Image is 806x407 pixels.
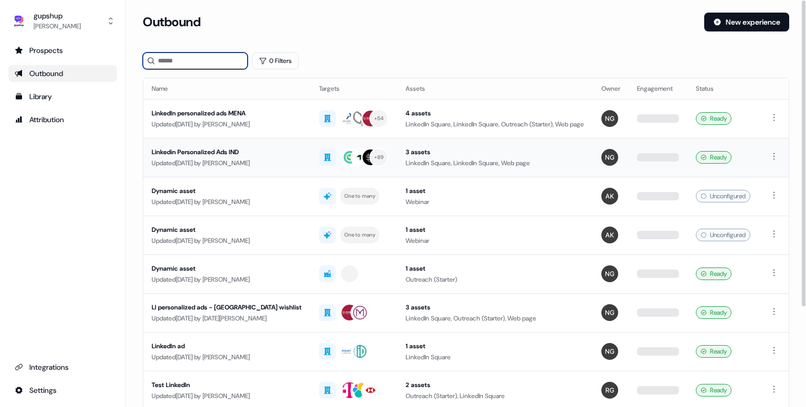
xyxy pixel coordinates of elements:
[8,88,117,105] a: Go to templates
[406,197,585,207] div: Webinar
[34,10,81,21] div: gupshup
[152,197,302,207] div: Updated [DATE] by [PERSON_NAME]
[8,65,117,82] a: Go to outbound experience
[15,91,111,102] div: Library
[406,352,585,362] div: LinkedIn Square
[344,191,375,201] div: One to many
[406,119,585,130] div: LinkedIn Square, LinkedIn Square, Outreach (Starter), Web page
[311,78,397,99] th: Targets
[696,306,731,319] div: Ready
[406,274,585,285] div: Outreach (Starter)
[406,147,585,157] div: 3 assets
[406,391,585,401] div: Outreach (Starter), LinkedIn Square
[152,119,302,130] div: Updated [DATE] by [PERSON_NAME]
[344,230,375,240] div: One to many
[152,108,302,119] div: LinkedIn personalized ads MENA
[601,343,618,360] img: Nikunj
[15,114,111,125] div: Attribution
[406,341,585,351] div: 1 asset
[406,158,585,168] div: LinkedIn Square, LinkedIn Square, Web page
[15,385,111,395] div: Settings
[406,263,585,274] div: 1 asset
[406,235,585,246] div: Webinar
[152,158,302,168] div: Updated [DATE] by [PERSON_NAME]
[406,302,585,313] div: 3 assets
[601,382,618,399] img: Rahul
[406,313,585,324] div: LinkedIn Square, Outreach (Starter), Web page
[704,13,789,31] button: New experience
[601,149,618,166] img: Nikunj
[8,8,117,34] button: gupshup[PERSON_NAME]
[34,21,81,31] div: [PERSON_NAME]
[152,341,302,351] div: LinkedIn ad
[15,362,111,372] div: Integrations
[152,313,302,324] div: Updated [DATE] by [DATE][PERSON_NAME]
[601,304,618,321] img: Nikunj
[252,52,299,69] button: 0 Filters
[593,78,629,99] th: Owner
[152,235,302,246] div: Updated [DATE] by [PERSON_NAME]
[8,42,117,59] a: Go to prospects
[601,227,618,243] img: Arun
[696,229,750,241] div: Unconfigured
[15,68,111,79] div: Outbound
[601,110,618,127] img: Nikunj
[152,380,302,390] div: Test LinkedIn
[152,147,302,157] div: Linkedin Personalized Ads IND
[406,224,585,235] div: 1 asset
[143,78,311,99] th: Name
[8,111,117,128] a: Go to attribution
[696,190,750,202] div: Unconfigured
[687,78,759,99] th: Status
[696,267,731,280] div: Ready
[152,352,302,362] div: Updated [DATE] by [PERSON_NAME]
[8,382,117,399] a: Go to integrations
[601,265,618,282] img: Nikunj
[374,153,384,162] div: + 89
[143,14,200,30] h3: Outbound
[696,345,731,358] div: Ready
[152,302,302,313] div: LI personalized ads - [GEOGRAPHIC_DATA] wishlist
[601,188,618,205] img: Arun
[15,45,111,56] div: Prospects
[397,78,593,99] th: Assets
[696,151,731,164] div: Ready
[629,78,687,99] th: Engagement
[152,263,302,274] div: Dynamic asset
[696,384,731,397] div: Ready
[374,114,384,123] div: + 54
[152,274,302,285] div: Updated [DATE] by [PERSON_NAME]
[152,186,302,196] div: Dynamic asset
[696,112,731,125] div: Ready
[152,391,302,401] div: Updated [DATE] by [PERSON_NAME]
[406,108,585,119] div: 4 assets
[152,224,302,235] div: Dynamic asset
[406,186,585,196] div: 1 asset
[406,380,585,390] div: 2 assets
[8,359,117,376] a: Go to integrations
